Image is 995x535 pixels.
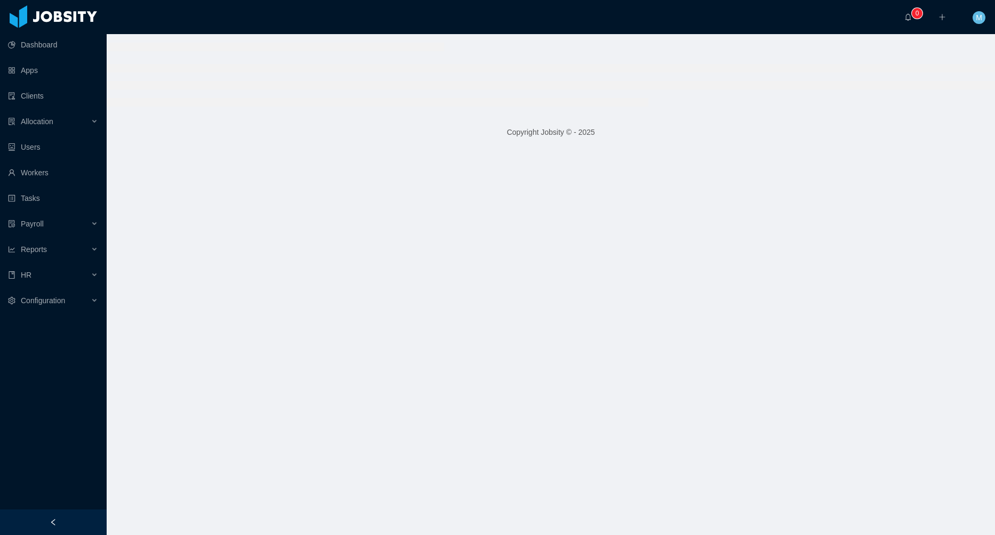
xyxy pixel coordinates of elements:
[8,60,98,81] a: icon: appstoreApps
[976,11,982,24] span: M
[21,296,65,305] span: Configuration
[21,271,31,279] span: HR
[8,188,98,209] a: icon: profileTasks
[8,297,15,304] i: icon: setting
[21,117,53,126] span: Allocation
[8,85,98,107] a: icon: auditClients
[8,162,98,183] a: icon: userWorkers
[938,13,946,21] i: icon: plus
[8,246,15,253] i: icon: line-chart
[8,34,98,55] a: icon: pie-chartDashboard
[8,136,98,158] a: icon: robotUsers
[8,118,15,125] i: icon: solution
[21,245,47,254] span: Reports
[107,114,995,151] footer: Copyright Jobsity © - 2025
[8,220,15,228] i: icon: file-protect
[904,13,912,21] i: icon: bell
[8,271,15,279] i: icon: book
[21,220,44,228] span: Payroll
[912,8,922,19] sup: 0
